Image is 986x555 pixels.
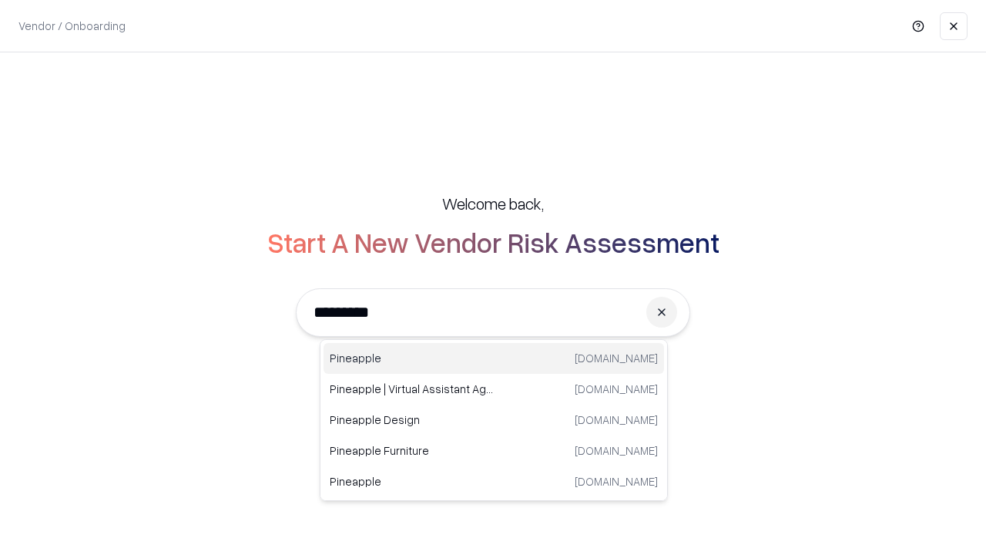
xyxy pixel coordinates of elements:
p: Pineapple [330,350,494,366]
p: Vendor / Onboarding [18,18,126,34]
p: Pineapple Furniture [330,442,494,459]
p: Pineapple [330,473,494,489]
p: [DOMAIN_NAME] [575,381,658,397]
h5: Welcome back, [442,193,544,214]
h2: Start A New Vendor Risk Assessment [267,227,719,257]
p: [DOMAIN_NAME] [575,442,658,459]
p: [DOMAIN_NAME] [575,412,658,428]
p: [DOMAIN_NAME] [575,350,658,366]
p: [DOMAIN_NAME] [575,473,658,489]
p: Pineapple | Virtual Assistant Agency [330,381,494,397]
div: Suggestions [320,339,668,501]
p: Pineapple Design [330,412,494,428]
